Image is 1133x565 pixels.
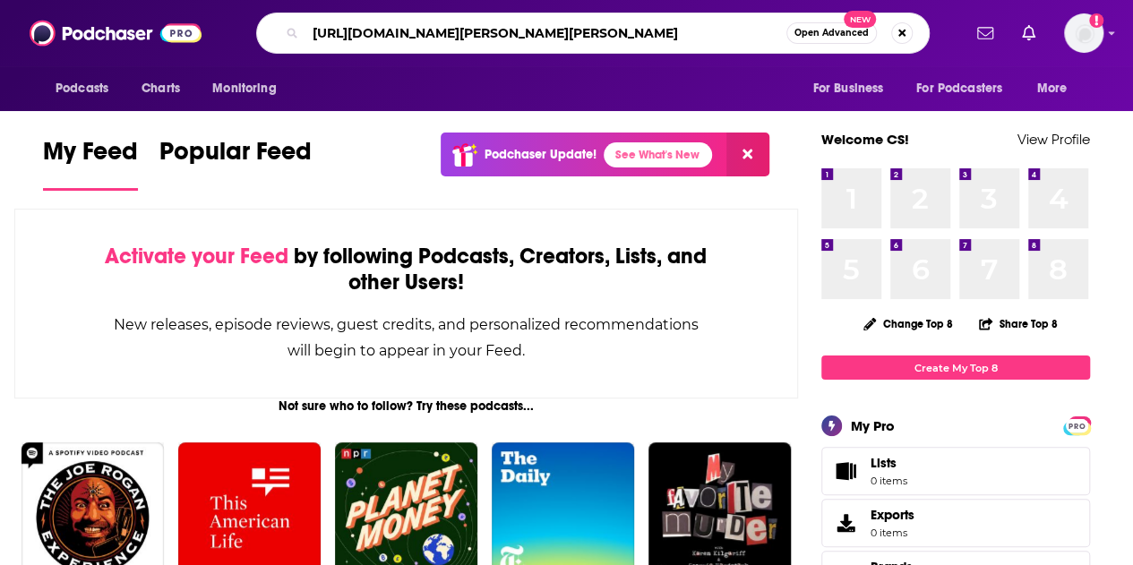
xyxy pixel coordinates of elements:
button: open menu [1025,72,1090,106]
span: Monitoring [212,76,276,101]
span: New [844,11,876,28]
span: 0 items [871,526,914,539]
a: Show notifications dropdown [970,18,1000,48]
span: PRO [1066,419,1087,432]
div: Search podcasts, credits, & more... [256,13,930,54]
a: Create My Top 8 [821,355,1090,380]
a: PRO [1066,418,1087,432]
span: Activate your Feed [105,243,288,270]
span: Exports [871,507,914,523]
div: New releases, episode reviews, guest credits, and personalized recommendations will begin to appe... [105,312,708,364]
span: Podcasts [56,76,108,101]
button: Share Top 8 [978,306,1059,341]
span: My Feed [43,136,138,177]
a: Welcome CS! [821,131,909,148]
span: Lists [871,455,907,471]
a: Exports [821,499,1090,547]
span: Exports [828,510,863,535]
span: More [1037,76,1068,101]
img: User Profile [1064,13,1103,53]
button: open menu [800,72,906,106]
a: Popular Feed [159,136,312,191]
span: Popular Feed [159,136,312,177]
p: Podchaser Update! [485,147,597,162]
button: Change Top 8 [853,312,964,335]
button: open menu [200,72,299,106]
div: Not sure who to follow? Try these podcasts... [14,398,798,414]
span: Lists [828,458,863,484]
a: Lists [821,447,1090,495]
span: 0 items [871,475,907,487]
input: Search podcasts, credits, & more... [305,19,786,47]
svg: Add a profile image [1089,13,1103,28]
button: Open AdvancedNew [786,22,877,44]
span: Charts [142,76,180,101]
span: Open Advanced [794,29,869,38]
a: My Feed [43,136,138,191]
div: My Pro [851,417,895,434]
a: View Profile [1017,131,1090,148]
button: open menu [905,72,1028,106]
img: Podchaser - Follow, Share and Rate Podcasts [30,16,202,50]
div: by following Podcasts, Creators, Lists, and other Users! [105,244,708,295]
span: Logged in as collectedstrategies [1064,13,1103,53]
button: Show profile menu [1064,13,1103,53]
a: Show notifications dropdown [1015,18,1043,48]
a: See What's New [604,142,712,167]
a: Charts [130,72,191,106]
span: For Business [812,76,883,101]
span: Lists [871,455,897,471]
span: For Podcasters [916,76,1002,101]
button: open menu [43,72,132,106]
